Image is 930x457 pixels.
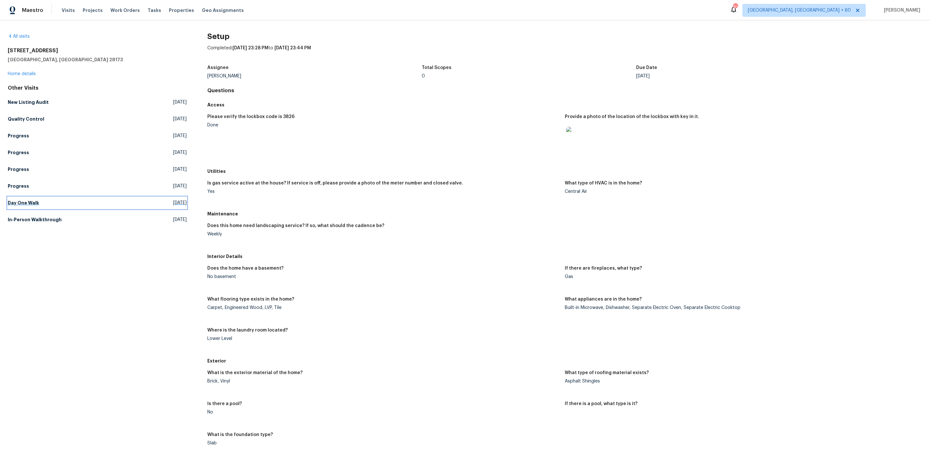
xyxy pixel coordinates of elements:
[565,114,699,119] h5: Provide a photo of the location of the lockbox with key in it.
[422,74,636,78] div: 0
[207,168,922,174] h5: Utilities
[207,181,463,185] h5: Is gas service active at the house? If service is off, please provide a photo of the meter number...
[8,130,187,142] a: Progress[DATE]
[8,164,187,175] a: Progress[DATE]
[207,74,422,78] div: [PERSON_NAME]
[207,358,922,364] h5: Exterior
[733,4,738,10] div: 701
[232,46,268,50] span: [DATE] 23:28 PM
[8,197,187,209] a: Day One Walk[DATE]
[8,200,39,206] h5: Day One Walk
[173,133,187,139] span: [DATE]
[565,305,917,310] div: Built-in Microwave, Dishwasher, Separate Electric Oven, Separate Electric Cooktop
[207,328,288,333] h5: Where is the laundry room located?
[207,232,560,236] div: Weekly
[207,65,229,70] h5: Assignee
[636,65,657,70] h5: Due Date
[207,297,294,302] h5: What flooring type exists in the home?
[207,123,560,127] div: Done
[8,113,187,125] a: Quality Control[DATE]
[207,305,560,310] div: Carpet, Engineered Wood, LVP, Tile
[207,402,242,406] h5: Is there a pool?
[8,56,187,63] h5: [GEOGRAPHIC_DATA], [GEOGRAPHIC_DATA] 28173
[62,7,75,14] span: Visits
[8,216,62,223] h5: In-Person Walkthrough
[173,166,187,173] span: [DATE]
[207,189,560,194] div: Yes
[173,200,187,206] span: [DATE]
[565,266,642,271] h5: If there are fireplaces, what type?
[8,166,29,173] h5: Progress
[207,33,922,40] h2: Setup
[565,297,642,302] h5: What appliances are in the home?
[22,7,43,14] span: Maestro
[207,45,922,62] div: Completed: to
[169,7,194,14] span: Properties
[173,99,187,105] span: [DATE]
[207,336,560,341] div: Lower Level
[8,34,30,39] a: All visits
[565,371,649,375] h5: What type of roofing material exists?
[8,214,187,225] a: In-Person Walkthrough[DATE]
[8,133,29,139] h5: Progress
[8,72,36,76] a: Home details
[207,87,922,94] h4: Questions
[173,216,187,223] span: [DATE]
[207,274,560,279] div: No basement
[565,274,917,279] div: Gas
[422,65,451,70] h5: Total Scopes
[207,102,922,108] h5: Access
[207,441,560,445] div: Slab
[207,371,303,375] h5: What is the exterior material of the home?
[207,410,560,414] div: No
[565,379,917,383] div: Asphalt Shingles
[207,432,273,437] h5: What is the foundation type?
[8,149,29,156] h5: Progress
[565,189,917,194] div: Central Air
[207,114,294,119] h5: Please verify the lockbox code is 3826
[8,180,187,192] a: Progress[DATE]
[207,379,560,383] div: Brick, Vinyl
[274,46,311,50] span: [DATE] 23:44 PM
[8,99,49,105] h5: New Listing Audit
[748,7,851,14] span: [GEOGRAPHIC_DATA], [GEOGRAPHIC_DATA] + 60
[565,402,637,406] h5: If there is a pool, what type is it?
[202,7,244,14] span: Geo Assignments
[8,47,187,54] h2: [STREET_ADDRESS]
[636,74,851,78] div: [DATE]
[173,116,187,122] span: [DATE]
[83,7,103,14] span: Projects
[881,7,920,14] span: [PERSON_NAME]
[110,7,140,14] span: Work Orders
[207,224,384,228] h5: Does this home need landscaping service? If so, what should the cadence be?
[173,149,187,156] span: [DATE]
[207,211,922,217] h5: Maintenance
[8,85,187,91] div: Other Visits
[8,183,29,189] h5: Progress
[207,266,284,271] h5: Does the home have a basement?
[8,116,44,122] h5: Quality Control
[565,181,642,185] h5: What type of HVAC is in the home?
[207,253,922,260] h5: Interior Details
[8,147,187,158] a: Progress[DATE]
[173,183,187,189] span: [DATE]
[8,96,187,108] a: New Listing Audit[DATE]
[148,8,161,13] span: Tasks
